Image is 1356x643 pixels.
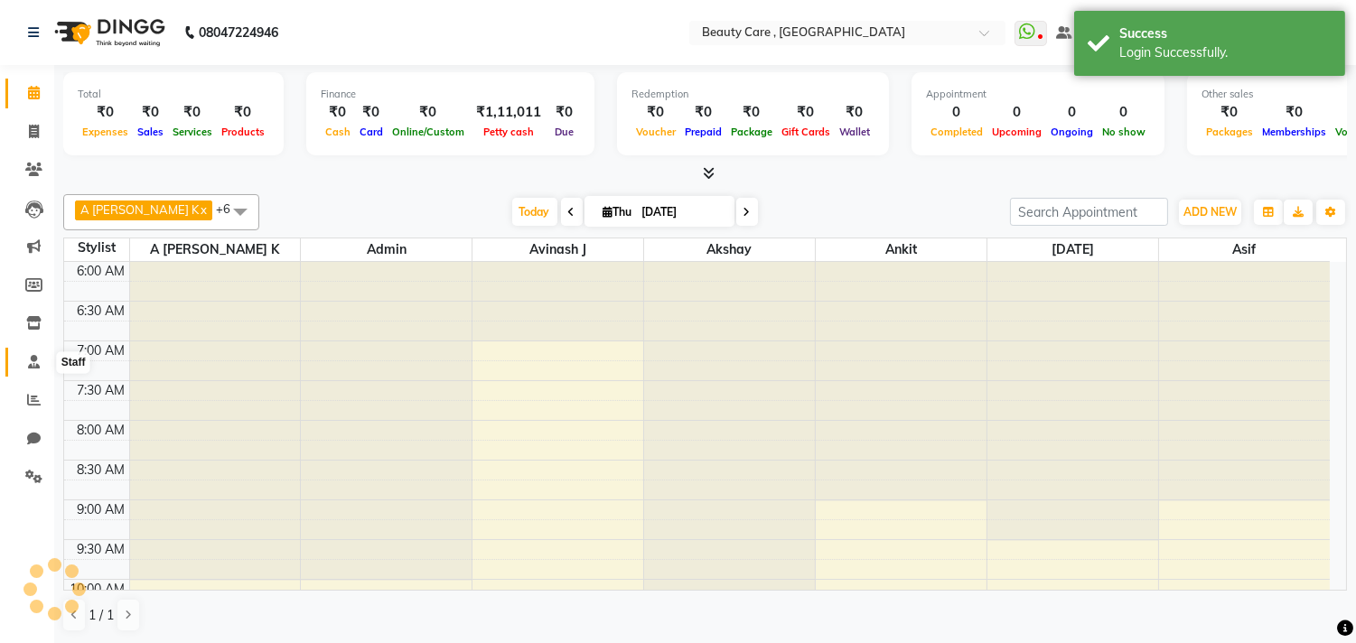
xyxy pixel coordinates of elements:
[631,87,874,102] div: Redemption
[301,238,472,261] span: Admin
[680,102,726,123] div: ₹0
[599,205,637,219] span: Thu
[57,352,90,374] div: Staff
[631,126,680,138] span: Voucher
[46,7,170,58] img: logo
[74,381,129,400] div: 7:30 AM
[80,202,199,217] span: A [PERSON_NAME] K
[926,87,1150,102] div: Appointment
[168,102,217,123] div: ₹0
[355,126,388,138] span: Card
[168,126,217,138] span: Services
[479,126,538,138] span: Petty cash
[987,102,1046,123] div: 0
[550,126,578,138] span: Due
[835,126,874,138] span: Wallet
[74,421,129,440] div: 8:00 AM
[512,198,557,226] span: Today
[777,126,835,138] span: Gift Cards
[644,238,815,261] span: Akshay
[1046,102,1098,123] div: 0
[548,102,580,123] div: ₹0
[1159,238,1330,261] span: asif
[987,126,1046,138] span: Upcoming
[74,341,129,360] div: 7:00 AM
[1202,126,1258,138] span: Packages
[78,126,133,138] span: Expenses
[637,199,727,226] input: 2025-09-04
[1119,24,1332,43] div: Success
[1183,205,1237,219] span: ADD NEW
[680,126,726,138] span: Prepaid
[987,238,1158,261] span: [DATE]
[217,126,269,138] span: Products
[1098,102,1150,123] div: 0
[469,102,548,123] div: ₹1,11,011
[1258,126,1331,138] span: Memberships
[1098,126,1150,138] span: No show
[726,102,777,123] div: ₹0
[631,102,680,123] div: ₹0
[74,262,129,281] div: 6:00 AM
[74,500,129,519] div: 9:00 AM
[133,126,168,138] span: Sales
[217,102,269,123] div: ₹0
[74,540,129,559] div: 9:30 AM
[133,102,168,123] div: ₹0
[1202,102,1258,123] div: ₹0
[67,580,129,599] div: 10:00 AM
[1179,200,1241,225] button: ADD NEW
[74,302,129,321] div: 6:30 AM
[64,238,129,257] div: Stylist
[388,102,469,123] div: ₹0
[199,202,207,217] a: x
[89,606,114,625] span: 1 / 1
[130,238,301,261] span: A [PERSON_NAME] K
[216,201,244,216] span: +6
[74,461,129,480] div: 8:30 AM
[199,7,278,58] b: 08047224946
[78,102,133,123] div: ₹0
[321,126,355,138] span: Cash
[1046,126,1098,138] span: Ongoing
[321,87,580,102] div: Finance
[1258,102,1331,123] div: ₹0
[777,102,835,123] div: ₹0
[472,238,643,261] span: Avinash J
[78,87,269,102] div: Total
[321,102,355,123] div: ₹0
[355,102,388,123] div: ₹0
[726,126,777,138] span: Package
[816,238,987,261] span: Ankit
[926,102,987,123] div: 0
[388,126,469,138] span: Online/Custom
[1010,198,1168,226] input: Search Appointment
[926,126,987,138] span: Completed
[835,102,874,123] div: ₹0
[1119,43,1332,62] div: Login Successfully.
